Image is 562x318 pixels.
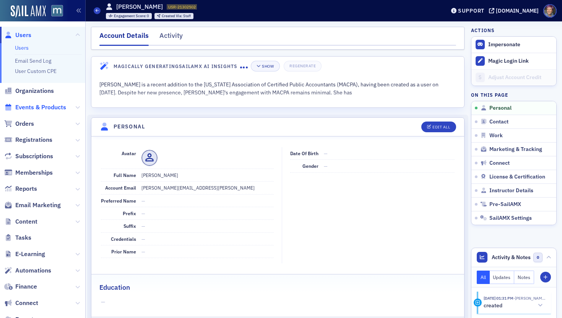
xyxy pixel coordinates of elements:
[421,122,456,132] button: Edit All
[477,271,490,284] button: All
[141,223,145,229] span: —
[4,87,54,95] a: Organizations
[15,44,29,51] a: Users
[122,150,136,156] span: Avatar
[123,210,136,216] span: Prefix
[15,152,53,161] span: Subscriptions
[106,13,152,19] div: Engagement Score: 0
[514,271,534,284] button: Notes
[15,282,37,291] span: Finance
[162,13,183,18] span: Created Via :
[111,236,136,242] span: Credentials
[489,201,521,208] span: Pre-SailAMX
[284,61,322,71] button: Regenerate
[489,8,541,13] button: [DOMAIN_NAME]
[15,201,61,209] span: Email Marketing
[4,250,45,258] a: E-Learning
[141,198,145,204] span: —
[141,236,145,242] span: —
[4,103,66,112] a: Events & Products
[99,282,130,292] h2: Education
[488,58,552,65] div: Magic Login Link
[488,41,520,48] button: Impersonate
[489,174,545,180] span: License & Certification
[543,4,557,18] span: Profile
[4,185,37,193] a: Reports
[492,253,531,261] span: Activity & Notes
[4,169,53,177] a: Memberships
[4,217,37,226] a: Content
[51,5,63,17] img: SailAMX
[489,118,508,125] span: Contact
[489,132,503,139] span: Work
[471,91,557,98] h4: On this page
[4,282,37,291] a: Finance
[141,210,145,216] span: —
[15,299,38,307] span: Connect
[262,64,274,68] div: Show
[15,31,31,39] span: Users
[484,302,502,309] h5: created
[15,266,51,275] span: Automations
[490,271,515,284] button: Updates
[123,223,136,229] span: Suffix
[489,146,542,153] span: Marketing & Tracking
[533,253,543,262] span: 0
[15,57,51,64] a: Email Send Log
[114,14,149,18] div: 0
[471,53,556,69] button: Magic Login Link
[15,120,34,128] span: Orders
[4,120,34,128] a: Orders
[496,7,539,14] div: [DOMAIN_NAME]
[471,69,556,86] a: Adjust Account Credit
[458,7,484,14] div: Support
[168,4,196,10] span: USR-21302502
[484,302,546,310] button: created
[471,27,495,34] h4: Actions
[114,172,136,178] span: Full Name
[15,103,66,112] span: Events & Products
[105,185,136,191] span: Account Email
[114,63,240,70] h4: Magically Generating SailAMX AI Insights
[484,295,513,301] time: 9/10/2025 01:31 PM
[4,152,53,161] a: Subscriptions
[488,74,552,81] div: Adjust Account Credit
[4,201,61,209] a: Email Marketing
[4,136,52,144] a: Registrations
[489,160,510,167] span: Connect
[11,5,46,18] img: SailAMX
[162,14,191,18] div: Staff
[15,169,53,177] span: Memberships
[290,150,318,156] span: Date of Birth
[116,3,163,11] h1: [PERSON_NAME]
[4,299,38,307] a: Connect
[15,185,37,193] span: Reports
[114,123,145,131] h4: Personal
[141,169,274,181] dd: [PERSON_NAME]
[15,234,31,242] span: Tasks
[4,31,31,39] a: Users
[141,248,145,255] span: —
[15,68,57,75] a: User Custom CPE
[111,248,136,255] span: Prior Name
[489,215,532,222] span: SailAMX Settings
[46,5,63,18] a: View Homepage
[474,299,482,307] div: Creation
[114,13,147,18] span: Engagement Score :
[15,87,54,95] span: Organizations
[159,31,183,45] div: Activity
[99,31,149,46] div: Account Details
[513,295,546,301] span: Meghan Will
[15,136,52,144] span: Registrations
[15,217,37,226] span: Content
[302,163,318,169] span: Gender
[489,187,533,194] span: Instructor Details
[251,61,279,71] button: Show
[141,182,274,194] dd: [PERSON_NAME][EMAIL_ADDRESS][PERSON_NAME]
[101,198,136,204] span: Preferred Name
[154,13,193,19] div: Created Via: Staff
[4,266,51,275] a: Automations
[324,163,328,169] span: —
[489,105,512,112] span: Personal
